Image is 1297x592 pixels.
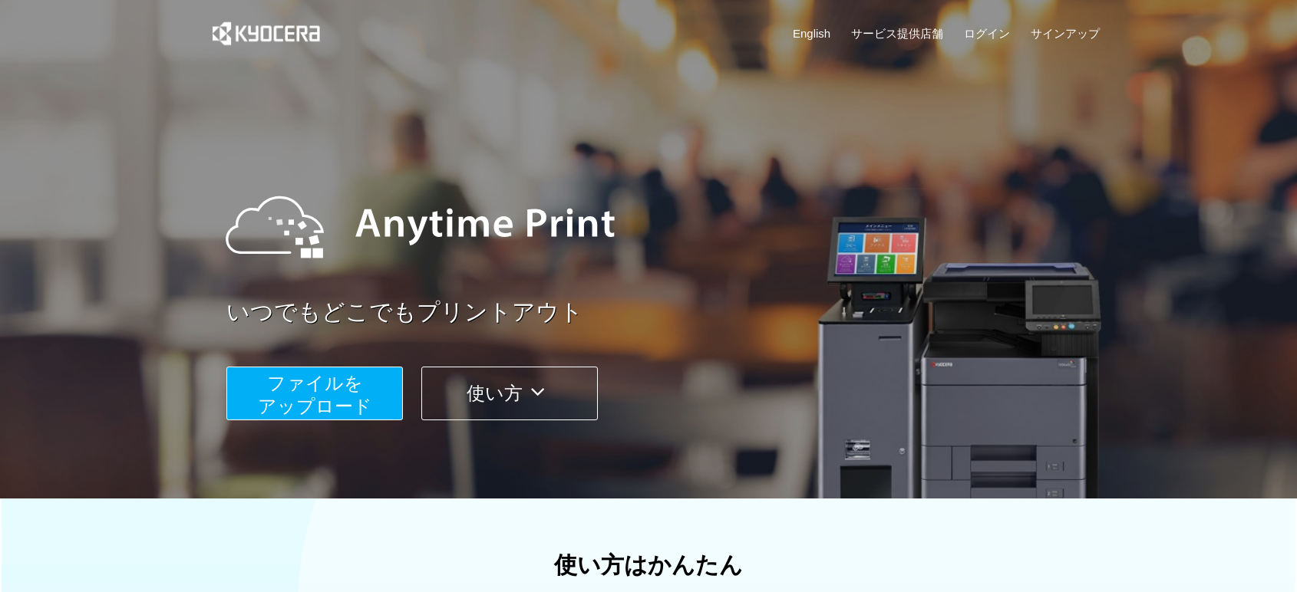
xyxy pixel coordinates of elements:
[793,25,830,41] a: English
[226,367,403,420] button: ファイルを​​アップロード
[964,25,1010,41] a: ログイン
[421,367,598,420] button: 使い方
[851,25,943,41] a: サービス提供店舗
[258,373,372,416] span: ファイルを ​​アップロード
[226,296,1109,329] a: いつでもどこでもプリントアウト
[1031,25,1100,41] a: サインアップ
